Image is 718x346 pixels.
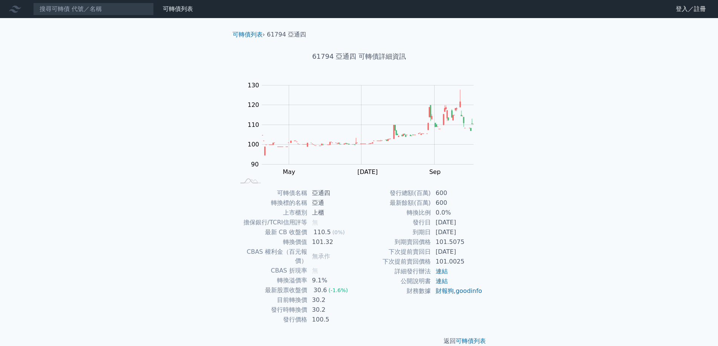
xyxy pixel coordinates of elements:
[236,208,308,218] td: 上市櫃別
[436,268,448,275] a: 連結
[267,30,306,39] li: 61794 亞通四
[33,3,154,15] input: 搜尋可轉債 代號／名稱
[308,237,359,247] td: 101.32
[359,237,431,247] td: 到期賣回價格
[236,305,308,315] td: 發行時轉換價
[456,337,486,344] a: 可轉債列表
[312,219,318,226] span: 無
[359,218,431,227] td: 發行日
[431,237,483,247] td: 101.5075
[429,168,441,175] tspan: Sep
[236,198,308,208] td: 轉換標的名稱
[328,287,348,293] span: (-1.6%)
[670,3,712,15] a: 登入／註冊
[248,101,259,108] tspan: 120
[236,315,308,325] td: 發行價格
[248,141,259,148] tspan: 100
[436,287,454,294] a: 財報狗
[308,305,359,315] td: 30.2
[359,286,431,296] td: 財務數據
[233,31,263,38] a: 可轉債列表
[236,247,308,266] td: CBAS 權利金（百元報價）
[227,51,492,62] h1: 61794 亞通四 可轉債詳細資訊
[431,208,483,218] td: 0.0%
[236,188,308,198] td: 可轉債名稱
[308,276,359,285] td: 9.1%
[236,237,308,247] td: 轉換價值
[236,266,308,276] td: CBAS 折現率
[248,121,259,128] tspan: 110
[359,276,431,286] td: 公開說明書
[308,315,359,325] td: 100.5
[308,295,359,305] td: 30.2
[359,247,431,257] td: 下次提前賣回日
[431,257,483,267] td: 101.0025
[359,227,431,237] td: 到期日
[357,168,378,175] tspan: [DATE]
[236,218,308,227] td: 擔保銀行/TCRI信用評等
[431,247,483,257] td: [DATE]
[163,5,193,12] a: 可轉債列表
[251,161,259,168] tspan: 90
[359,198,431,208] td: 最新餘額(百萬)
[436,277,448,285] a: 連結
[431,227,483,237] td: [DATE]
[312,253,330,260] span: 無承作
[312,286,329,295] div: 30.6
[233,30,265,39] li: ›
[456,287,482,294] a: goodinfo
[359,188,431,198] td: 發行總額(百萬)
[431,218,483,227] td: [DATE]
[332,229,345,235] span: (0%)
[431,286,483,296] td: ,
[431,188,483,198] td: 600
[236,285,308,295] td: 最新股票收盤價
[359,208,431,218] td: 轉換比例
[312,228,332,237] div: 110.5
[431,198,483,208] td: 600
[227,337,492,346] p: 返回
[248,82,259,89] tspan: 130
[236,276,308,285] td: 轉換溢價率
[283,168,295,175] tspan: May
[236,295,308,305] td: 目前轉換價
[312,267,318,274] span: 無
[359,257,431,267] td: 下次提前賣回價格
[308,208,359,218] td: 上櫃
[359,267,431,276] td: 詳細發行辦法
[236,227,308,237] td: 最新 CB 收盤價
[308,188,359,198] td: 亞通四
[244,82,485,191] g: Chart
[308,198,359,208] td: 亞通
